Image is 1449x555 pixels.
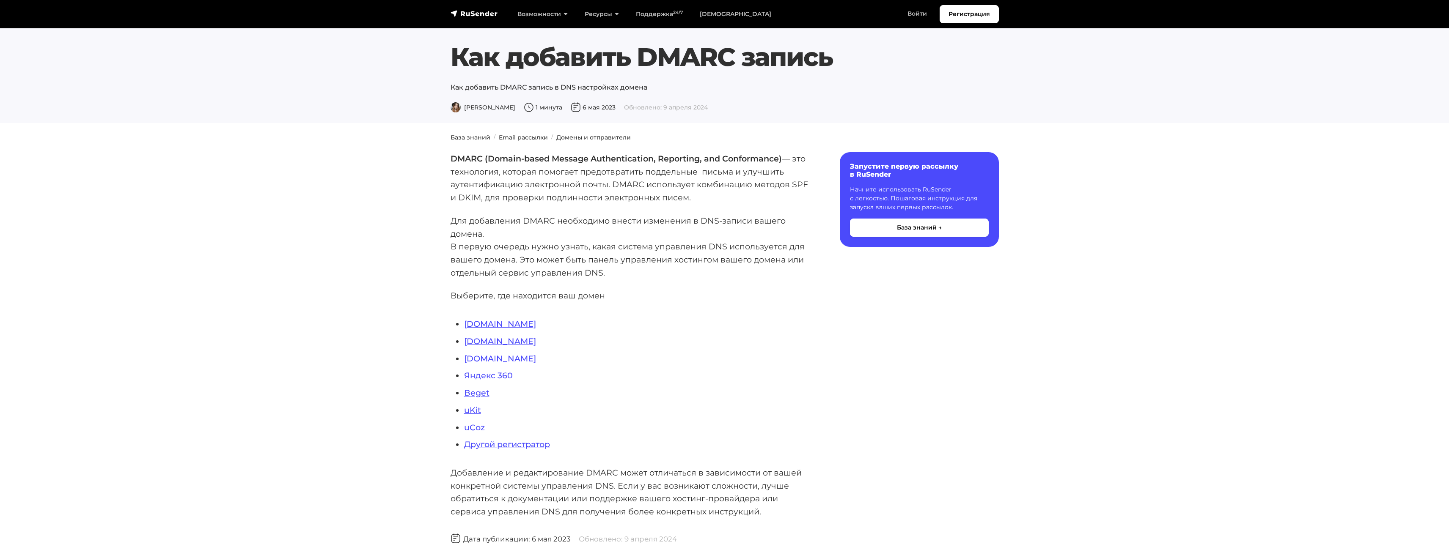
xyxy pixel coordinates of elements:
a: Email рассылки [499,134,548,141]
span: [PERSON_NAME] [451,104,515,111]
span: 6 мая 2023 [571,104,616,111]
img: Дата публикации [571,102,581,112]
a: uCoz [464,422,485,432]
a: [DOMAIN_NAME] [464,319,536,329]
span: Дата публикации: 6 мая 2023 [451,535,570,543]
span: Обновлено: 9 апреля 2024 [579,535,677,543]
span: Обновлено: 9 апреля 2024 [624,104,708,111]
a: Регистрация [940,5,999,23]
a: Яндекс 360 [464,370,513,380]
p: — это технология, которая помогает предотвратить поддельные письма и улучшить аутентификацию элек... [451,152,813,204]
p: Для добавления DMARC необходимо внести изменения в DNS-записи вашего домена. В первую очередь нуж... [451,214,813,279]
img: RuSender [451,9,498,18]
a: [DEMOGRAPHIC_DATA] [691,5,780,23]
a: Запустите первую рассылку в RuSender Начните использовать RuSender с легкостью. Пошаговая инструк... [840,152,999,247]
a: [DOMAIN_NAME] [464,353,536,364]
h1: Как добавить DMARC запись [451,42,999,72]
h6: Запустите первую рассылку в RuSender [850,162,989,178]
a: База знаний [451,134,490,141]
a: Домены и отправители [556,134,631,141]
p: Как добавить DMARC запись в DNS настройках домена [451,82,999,93]
span: 1 минута [524,104,562,111]
p: Выберите, где находится ваш домен [451,289,813,302]
p: Начните использовать RuSender с легкостью. Пошаговая инструкция для запуска ваших первых рассылок. [850,185,989,212]
img: Время чтения [524,102,534,112]
sup: 24/7 [673,10,683,15]
a: Поддержка24/7 [627,5,691,23]
a: Возможности [509,5,576,23]
a: Beget [464,388,489,398]
nav: breadcrumb [445,133,1004,142]
a: Войти [899,5,935,22]
a: [DOMAIN_NAME] [464,336,536,346]
strong: DMARC (Domain-based Message Authentication, Reporting, and Conformance) [451,153,782,164]
button: База знаний → [850,219,989,237]
a: Ресурсы [576,5,627,23]
img: Дата публикации [451,533,461,544]
a: Другой регистратор [464,439,550,449]
a: uKit [464,405,481,415]
p: Добавление и редактирование DMARC может отличаться в зависимости от вашей конкретной системы упра... [451,466,813,518]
